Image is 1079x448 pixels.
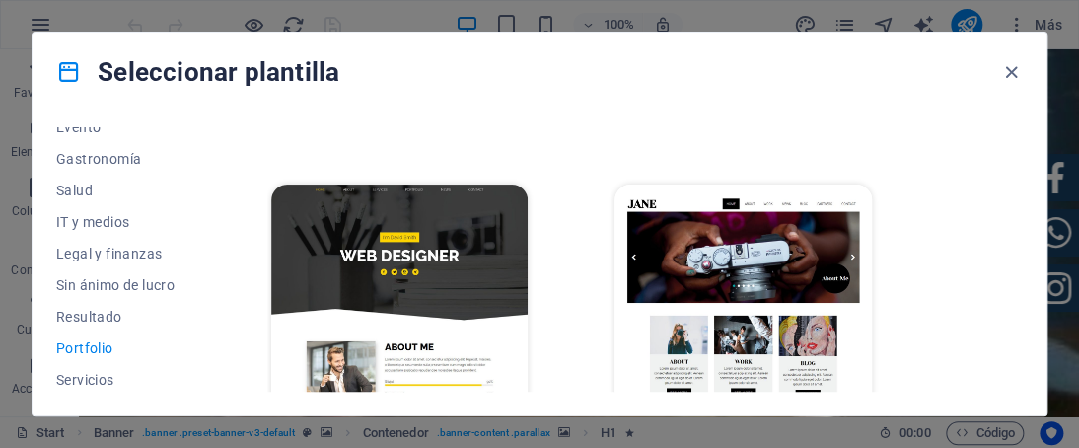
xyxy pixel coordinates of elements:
[56,301,184,333] button: Resultado
[56,56,339,88] h4: Seleccionar plantilla
[271,185,529,421] img: Portfolio
[56,309,184,325] span: Resultado
[56,119,184,135] span: Evento
[56,143,184,175] button: Gastronomía
[56,269,184,301] button: Sin ánimo de lucro
[56,277,184,293] span: Sin ánimo de lucro
[56,364,184,396] button: Servicios
[56,340,184,356] span: Portfolio
[56,372,184,388] span: Servicios
[614,185,872,421] img: Jane
[56,238,184,269] button: Legal y finanzas
[56,175,184,206] button: Salud
[45,91,57,103] button: 1
[56,333,184,364] button: Portfolio
[56,214,184,230] span: IT y medios
[45,114,57,126] button: 2
[56,246,184,261] span: Legal y finanzas
[56,206,184,238] button: IT y medios
[56,112,184,143] button: Evento
[56,183,184,198] span: Salud
[56,151,184,167] span: Gastronomía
